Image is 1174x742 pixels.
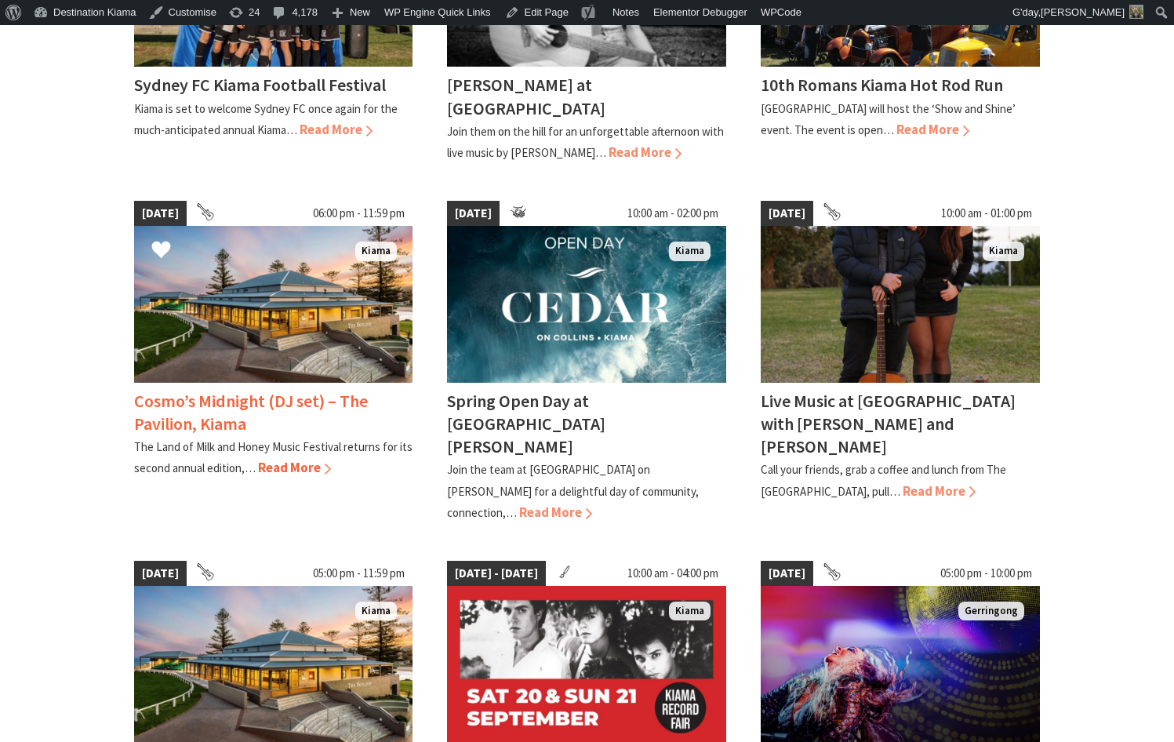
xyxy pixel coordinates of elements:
[305,561,413,586] span: 05:00 pm - 11:59 pm
[447,201,500,226] span: [DATE]
[983,242,1024,261] span: Kiama
[136,224,187,278] button: Click to Favourite Cosmo’s Midnight (DJ set) – The Pavilion, Kiama
[134,226,413,383] img: Land of Milk an Honey Festival
[761,561,813,586] span: [DATE]
[355,242,397,261] span: Kiama
[761,101,1016,137] p: [GEOGRAPHIC_DATA] will host the ‘Show and Shine’ event. The event is open…
[669,602,711,621] span: Kiama
[669,242,711,261] span: Kiama
[134,439,413,475] p: The Land of Milk and Honey Music Festival returns for its second annual edition,…
[932,561,1040,586] span: 05:00 pm - 10:00 pm
[761,201,813,226] span: [DATE]
[134,201,413,523] a: [DATE] 06:00 pm - 11:59 pm Land of Milk an Honey Festival Kiama Cosmo’s Midnight (DJ set) – The P...
[620,201,726,226] span: 10:00 am - 02:00 pm
[761,74,1003,96] h4: 10th Romans Kiama Hot Rod Run
[447,561,546,586] span: [DATE] - [DATE]
[447,462,699,519] p: Join the team at [GEOGRAPHIC_DATA] on [PERSON_NAME] for a delightful day of community, connection,…
[958,602,1024,621] span: Gerringong
[447,390,605,457] h4: Spring Open Day at [GEOGRAPHIC_DATA][PERSON_NAME]
[1129,5,1143,19] img: Theresa-Mullan-1-30x30.png
[609,144,682,161] span: Read More
[933,201,1040,226] span: 10:00 am - 01:00 pm
[447,201,726,523] a: [DATE] 10:00 am - 02:00 pm Kiama Spring Open Day at [GEOGRAPHIC_DATA][PERSON_NAME] Join the team ...
[355,602,397,621] span: Kiama
[134,74,386,96] h4: Sydney FC Kiama Football Festival
[134,201,187,226] span: [DATE]
[447,74,605,118] h4: [PERSON_NAME] at [GEOGRAPHIC_DATA]
[134,390,368,435] h4: Cosmo’s Midnight (DJ set) – The Pavilion, Kiama
[761,390,1016,457] h4: Live Music at [GEOGRAPHIC_DATA] with [PERSON_NAME] and [PERSON_NAME]
[903,482,976,500] span: Read More
[761,201,1040,523] a: [DATE] 10:00 am - 01:00 pm Em & Ron Kiama Live Music at [GEOGRAPHIC_DATA] with [PERSON_NAME] and ...
[761,462,1006,498] p: Call your friends, grab a coffee and lunch from The [GEOGRAPHIC_DATA], pull…
[761,226,1040,383] img: Em & Ron
[134,101,398,137] p: Kiama is set to welcome Sydney FC once again for the much-anticipated annual Kiama…
[519,504,592,521] span: Read More
[258,459,331,476] span: Read More
[300,121,373,138] span: Read More
[134,561,187,586] span: [DATE]
[305,201,413,226] span: 06:00 pm - 11:59 pm
[1041,6,1125,18] span: [PERSON_NAME]
[447,124,724,160] p: Join them on the hill for an unforgettable afternoon with live music by [PERSON_NAME]…
[896,121,969,138] span: Read More
[620,561,726,586] span: 10:00 am - 04:00 pm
